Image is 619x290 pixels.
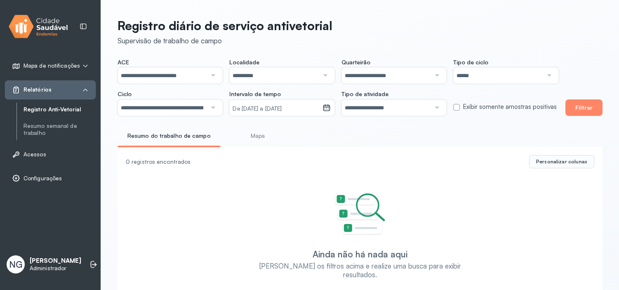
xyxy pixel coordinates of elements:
[229,59,259,66] span: Localidade
[233,105,319,113] small: De [DATE] a [DATE]
[24,175,62,182] span: Configurações
[118,59,129,66] span: ACE
[24,86,52,93] span: Relatórios
[126,158,523,165] div: 0 registros encontrados
[12,150,89,158] a: Acessos
[334,193,386,236] img: Imagem de Empty State
[463,103,557,111] label: Exibir somente amostras positivas
[313,249,407,259] div: Ainda não há nada aqui
[24,62,80,69] span: Mapa de notificações
[229,90,281,98] span: Intervalo de tempo
[24,123,96,137] a: Resumo semanal de trabalho
[24,104,96,115] a: Registro Anti-Vetorial
[12,174,89,182] a: Configurações
[565,99,603,116] button: Filtrar
[24,106,96,113] a: Registro Anti-Vetorial
[24,121,96,138] a: Resumo semanal de trabalho
[118,129,221,143] a: Resumo do trabalho de campo
[30,265,81,272] p: Administrador
[529,155,594,168] button: Personalizar colunas
[536,158,587,165] span: Personalizar colunas
[247,262,473,279] div: [PERSON_NAME] os filtros acima e realize uma busca para exibir resultados.
[9,13,68,40] img: logo.svg
[453,59,488,66] span: Tipo de ciclo
[341,59,370,66] span: Quarteirão
[9,259,22,270] span: NG
[227,129,288,143] a: Mapa
[30,257,81,265] p: [PERSON_NAME]
[341,90,388,98] span: Tipo de atividade
[118,18,332,33] p: Registro diário de serviço antivetorial
[24,151,46,158] span: Acessos
[118,36,332,45] div: Supervisão de trabalho de campo
[118,90,132,98] span: Ciclo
